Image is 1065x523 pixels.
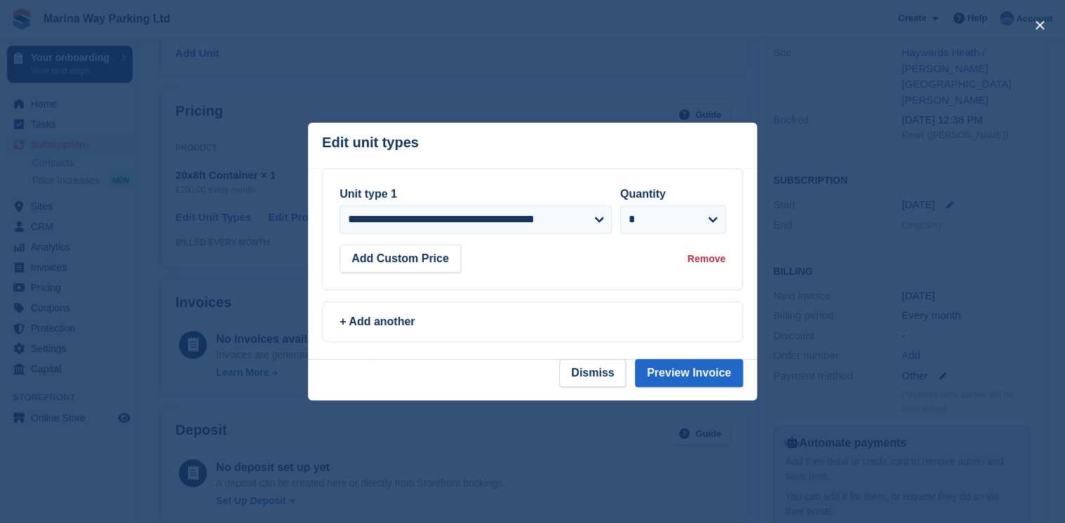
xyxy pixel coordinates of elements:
[322,135,419,151] p: Edit unit types
[620,188,666,200] label: Quantity
[688,252,725,266] div: Remove
[635,359,743,387] button: Preview Invoice
[322,301,743,342] a: + Add another
[340,245,461,273] button: Add Custom Price
[340,188,397,200] label: Unit type 1
[340,313,725,330] div: + Add another
[1029,14,1051,36] button: close
[559,359,626,387] button: Dismiss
